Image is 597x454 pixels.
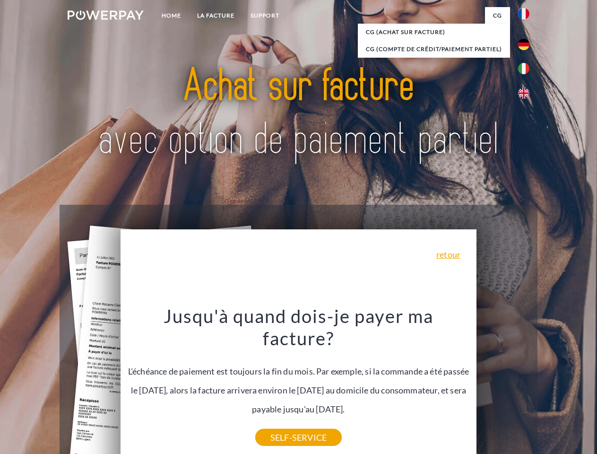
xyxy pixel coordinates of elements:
[154,7,189,24] a: Home
[518,87,529,99] img: en
[255,429,342,446] a: SELF-SERVICE
[68,10,144,20] img: logo-powerpay-white.svg
[189,7,242,24] a: LA FACTURE
[518,63,529,74] img: it
[126,305,471,350] h3: Jusqu'à quand dois-je payer ma facture?
[436,250,460,259] a: retour
[242,7,287,24] a: Support
[90,45,507,181] img: title-powerpay_fr.svg
[126,305,471,437] div: L'échéance de paiement est toujours la fin du mois. Par exemple, si la commande a été passée le [...
[485,7,510,24] a: CG
[358,41,510,58] a: CG (Compte de crédit/paiement partiel)
[518,39,529,50] img: de
[518,8,529,19] img: fr
[358,24,510,41] a: CG (achat sur facture)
